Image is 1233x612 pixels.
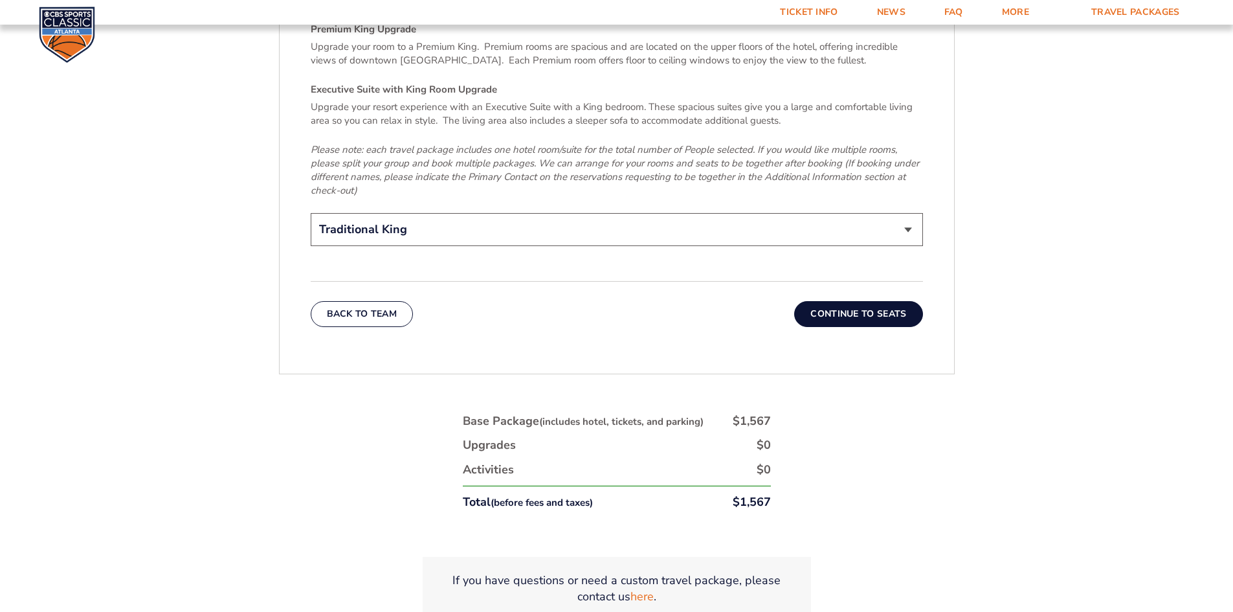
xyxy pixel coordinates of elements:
[39,6,95,63] img: CBS Sports Classic
[311,23,923,36] h4: Premium King Upgrade
[733,413,771,429] div: $1,567
[794,301,922,327] button: Continue To Seats
[463,437,516,453] div: Upgrades
[311,143,919,197] em: Please note: each travel package includes one hotel room/suite for the total number of People sel...
[757,462,771,478] div: $0
[438,572,795,605] p: If you have questions or need a custom travel package, please contact us .
[311,40,923,67] p: Upgrade your room to a Premium King. Premium rooms are spacious and are located on the upper floo...
[539,415,704,428] small: (includes hotel, tickets, and parking)
[311,100,923,128] p: Upgrade your resort experience with an Executive Suite with a King bedroom. These spacious suites...
[733,494,771,510] div: $1,567
[311,83,923,96] h4: Executive Suite with King Room Upgrade
[311,301,414,327] button: Back To Team
[630,589,654,605] a: here
[463,494,593,510] div: Total
[757,437,771,453] div: $0
[463,413,704,429] div: Base Package
[463,462,514,478] div: Activities
[491,496,593,509] small: (before fees and taxes)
